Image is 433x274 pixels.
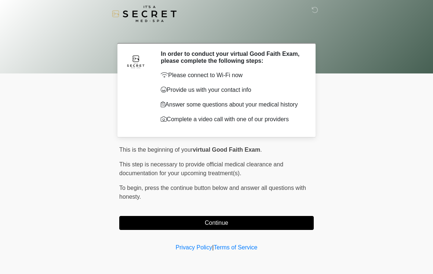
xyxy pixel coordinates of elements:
[125,50,147,72] img: Agent Avatar
[119,185,306,200] span: press the continue button below and answer all questions with honesty.
[112,6,177,22] img: It's A Secret Med Spa Logo
[214,244,257,250] a: Terms of Service
[119,161,283,176] span: This step is necessary to provide official medical clearance and documentation for your upcoming ...
[212,244,214,250] a: |
[161,115,303,124] p: Complete a video call with one of our providers
[119,147,193,153] span: This is the beginning of your
[260,147,262,153] span: .
[161,50,303,64] h2: In order to conduct your virtual Good Faith Exam, please complete the following steps:
[161,100,303,109] p: Answer some questions about your medical history
[119,185,145,191] span: To begin,
[161,86,303,94] p: Provide us with your contact info
[161,71,303,80] p: Please connect to Wi-Fi now
[176,244,212,250] a: Privacy Policy
[119,216,314,230] button: Continue
[193,147,260,153] strong: virtual Good Faith Exam
[114,26,319,40] h1: ‎ ‎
